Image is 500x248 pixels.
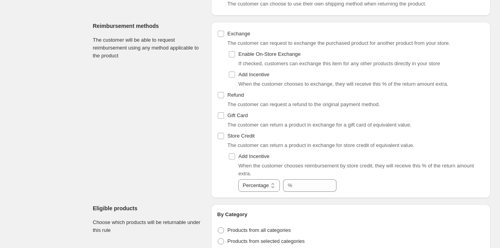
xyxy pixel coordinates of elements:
p: Choose which products will be returnable under this rule [93,219,205,234]
span: % [288,182,292,188]
span: Products from selected categories [228,238,305,244]
h3: Eligible products [93,204,205,212]
span: The customer can return a product in exchange for store credit of equivalent value. [228,142,414,148]
span: The customer can request to exchange the purchased product for another product from your store. [228,40,450,46]
span: The customer can request a refund to the original payment method. [228,101,380,107]
p: The customer will be able to request reimbursement using any method applicable to the product [93,36,205,60]
span: Store Credit [228,133,255,139]
span: Exchange [228,31,250,37]
span: When the customer chooses to exchange, they will receive this % of the return amount extra. [239,81,449,87]
span: Add Incentive [239,72,270,77]
span: Add Incentive [239,153,270,159]
span: Products from all categories [228,227,291,233]
span: The customer can choose to use their own shipping method when returning the product. [228,1,426,7]
span: If checked, customers can exchange this item for any other products directly in your store [239,61,440,66]
h3: Reimbursement methods [93,22,205,30]
h3: By Category [217,211,484,219]
span: Refund [228,92,244,98]
span: Gift Card [228,112,248,118]
span: Enable On-Store Exchange [239,51,301,57]
span: When the customer chooses reimbursement by store credit, they will receive this % of the return a... [239,163,474,176]
span: The customer can return a product in exchange for a gift card of equivalent value. [228,122,412,128]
